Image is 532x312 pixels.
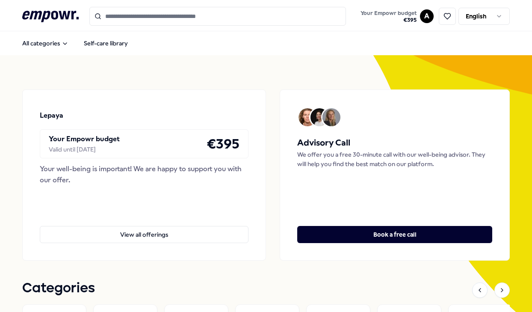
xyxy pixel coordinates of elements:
p: Your Empowr budget [49,134,120,145]
a: Self-care library [77,35,135,52]
h4: € 395 [207,133,239,155]
div: Valid until [DATE] [49,145,120,154]
p: We offer you a free 30-minute call with our well-being advisor. They will help you find the best ... [297,150,492,169]
button: Your Empowr budget€395 [359,8,418,25]
button: Book a free call [297,226,492,243]
p: Lepaya [40,110,63,121]
img: Avatar [322,108,340,126]
span: Your Empowr budget [361,10,417,17]
button: All categories [15,35,75,52]
div: Your well-being is important! We are happy to support you with our offer. [40,163,248,185]
h1: Categories [22,278,95,299]
a: Your Empowr budget€395 [357,7,420,25]
nav: Main [15,35,135,52]
a: View all offerings [40,212,248,243]
input: Search for products, categories or subcategories [89,7,346,26]
h5: Advisory Call [297,136,492,150]
img: Avatar [299,108,316,126]
button: A [420,9,434,23]
img: Avatar [310,108,328,126]
span: € 395 [361,17,417,24]
button: View all offerings [40,226,248,243]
